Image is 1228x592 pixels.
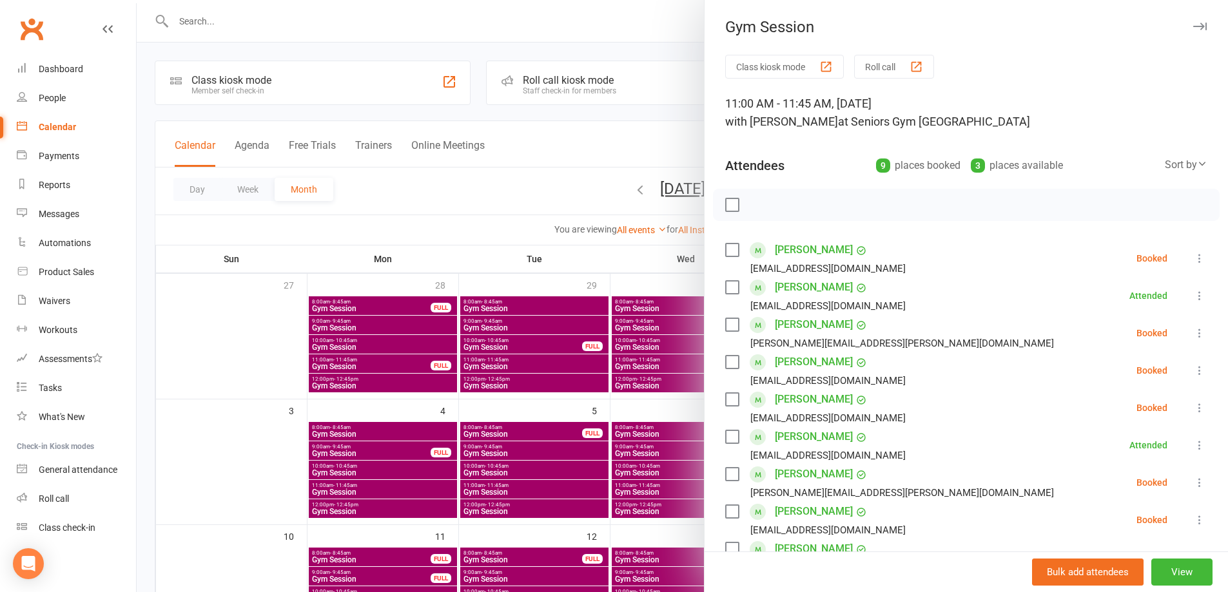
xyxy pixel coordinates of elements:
a: Class kiosk mode [17,513,136,542]
div: Tasks [39,383,62,393]
div: Roll call [39,493,69,504]
div: Sort by [1165,157,1207,173]
div: 11:00 AM - 11:45 AM, [DATE] [725,95,1207,131]
a: General attendance kiosk mode [17,455,136,484]
div: Reports [39,180,70,190]
div: [EMAIL_ADDRESS][DOMAIN_NAME] [750,447,906,464]
span: at Seniors Gym [GEOGRAPHIC_DATA] [838,115,1030,128]
div: [PERSON_NAME][EMAIL_ADDRESS][PERSON_NAME][DOMAIN_NAME] [750,484,1054,501]
a: [PERSON_NAME] [775,539,853,559]
a: Messages [17,200,136,229]
a: [PERSON_NAME] [775,426,853,447]
button: View [1151,559,1213,586]
div: [EMAIL_ADDRESS][DOMAIN_NAME] [750,410,906,426]
a: [PERSON_NAME] [775,314,853,335]
div: 3 [971,158,985,173]
span: with [PERSON_NAME] [725,115,838,128]
div: [EMAIL_ADDRESS][DOMAIN_NAME] [750,522,906,539]
div: Booked [1136,366,1167,375]
div: Product Sales [39,267,94,277]
div: What's New [39,412,85,422]
a: [PERSON_NAME] [775,501,853,522]
a: Tasks [17,374,136,403]
a: Assessments [17,345,136,374]
div: [EMAIL_ADDRESS][DOMAIN_NAME] [750,260,906,277]
div: Attendees [725,157,785,175]
a: People [17,84,136,113]
button: Bulk add attendees [1032,559,1144,586]
div: Payments [39,151,79,161]
a: Waivers [17,287,136,316]
a: Automations [17,229,136,258]
a: [PERSON_NAME] [775,389,853,410]
div: Assessments [39,354,102,364]
div: Booked [1136,329,1167,338]
div: Automations [39,238,91,248]
div: Messages [39,209,79,219]
div: [EMAIL_ADDRESS][DOMAIN_NAME] [750,298,906,314]
div: Workouts [39,325,77,335]
a: Clubworx [15,13,48,45]
a: [PERSON_NAME] [775,464,853,484]
a: Dashboard [17,55,136,84]
div: Waivers [39,296,70,306]
button: Roll call [854,55,934,79]
a: Roll call [17,484,136,513]
a: Reports [17,171,136,200]
div: Attended [1129,441,1167,450]
a: Payments [17,142,136,171]
a: Product Sales [17,258,136,287]
div: Class check-in [39,522,95,533]
div: Dashboard [39,64,83,74]
div: Open Intercom Messenger [13,548,44,579]
div: People [39,93,66,103]
div: Booked [1136,254,1167,263]
div: Booked [1136,515,1167,524]
div: [PERSON_NAME][EMAIL_ADDRESS][PERSON_NAME][DOMAIN_NAME] [750,335,1054,352]
div: places available [971,157,1063,175]
a: Calendar [17,113,136,142]
a: [PERSON_NAME] [775,352,853,372]
div: Booked [1136,403,1167,412]
a: What's New [17,403,136,432]
a: Workouts [17,316,136,345]
a: [PERSON_NAME] [775,240,853,260]
div: Calendar [39,122,76,132]
a: [PERSON_NAME] [775,277,853,298]
div: 9 [876,158,890,173]
div: places booked [876,157,960,175]
div: Gym Session [705,18,1228,36]
div: [EMAIL_ADDRESS][DOMAIN_NAME] [750,372,906,389]
div: Booked [1136,478,1167,487]
div: General attendance [39,464,117,475]
div: Attended [1129,291,1167,300]
button: Class kiosk mode [725,55,844,79]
